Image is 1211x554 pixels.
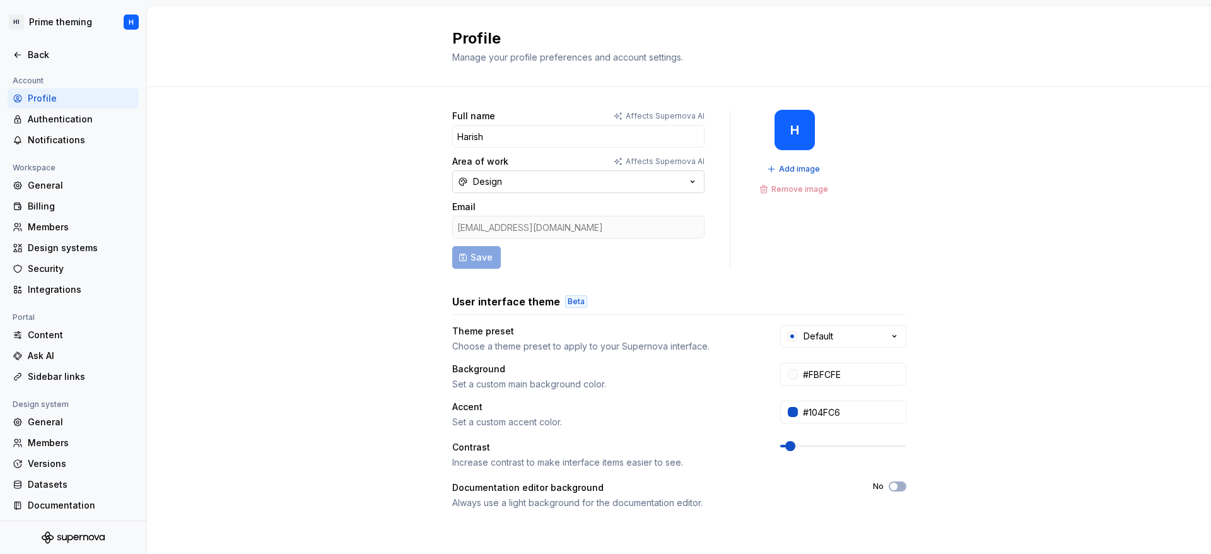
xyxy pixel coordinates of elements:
svg: Supernova Logo [42,531,105,544]
div: Security [28,262,134,275]
div: Workspace [8,160,61,175]
a: General [8,412,139,432]
div: Beta [565,295,587,308]
div: Members [28,221,134,233]
div: H [129,17,134,27]
div: General [28,416,134,428]
h2: Profile [452,28,891,49]
div: Account [8,73,49,88]
div: Design [473,175,502,188]
a: Members [8,433,139,453]
a: Content [8,325,139,345]
div: Profile [28,92,134,105]
label: No [873,481,884,492]
a: Ask AI [8,346,139,366]
label: Full name [452,110,495,122]
div: Increase contrast to make interface items easier to see. [452,456,758,469]
div: General [28,179,134,192]
span: Manage your profile preferences and account settings. [452,52,683,62]
input: #104FC6 [798,401,906,423]
p: Affects Supernova AI [626,111,705,121]
label: Area of work [452,155,508,168]
a: Design systems [8,238,139,258]
div: Versions [28,457,134,470]
div: Set a custom main background color. [452,378,758,391]
h3: User interface theme [452,294,560,309]
div: Accent [452,401,758,413]
div: Default [804,330,833,343]
a: Billing [8,196,139,216]
div: Theme preset [452,325,758,338]
div: HI [9,15,24,30]
button: HIPrime themingH [3,8,144,36]
div: Background [452,363,758,375]
div: Design systems [28,242,134,254]
a: Authentication [8,109,139,129]
a: Back [8,45,139,65]
div: Set a custom accent color. [452,416,758,428]
div: Prime theming [29,16,92,28]
div: Always use a light background for the documentation editor. [452,497,850,509]
div: Choose a theme preset to apply to your Supernova interface. [452,340,758,353]
a: Documentation [8,495,139,516]
span: Add image [779,164,820,174]
div: Portal [8,310,40,325]
a: Members [8,217,139,237]
div: Authentication [28,113,134,126]
div: Datasets [28,478,134,491]
div: H [790,125,799,135]
div: Billing [28,200,134,213]
div: Notifications [28,134,134,146]
div: Contrast [452,441,758,454]
a: Profile [8,88,139,109]
div: Design system [8,397,74,412]
a: Notifications [8,130,139,150]
div: Documentation editor background [452,481,850,494]
a: Sidebar links [8,367,139,387]
div: Ask AI [28,350,134,362]
div: Integrations [28,283,134,296]
p: Affects Supernova AI [626,156,705,167]
div: Members [28,437,134,449]
button: Default [780,325,906,348]
button: Add image [763,160,826,178]
a: General [8,175,139,196]
a: Datasets [8,474,139,495]
div: Content [28,329,134,341]
a: Integrations [8,280,139,300]
input: #FFFFFF [798,363,906,386]
a: Security [8,259,139,279]
div: Back [28,49,134,61]
label: Email [452,201,476,213]
div: Sidebar links [28,370,134,383]
a: Versions [8,454,139,474]
div: Documentation [28,499,134,512]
